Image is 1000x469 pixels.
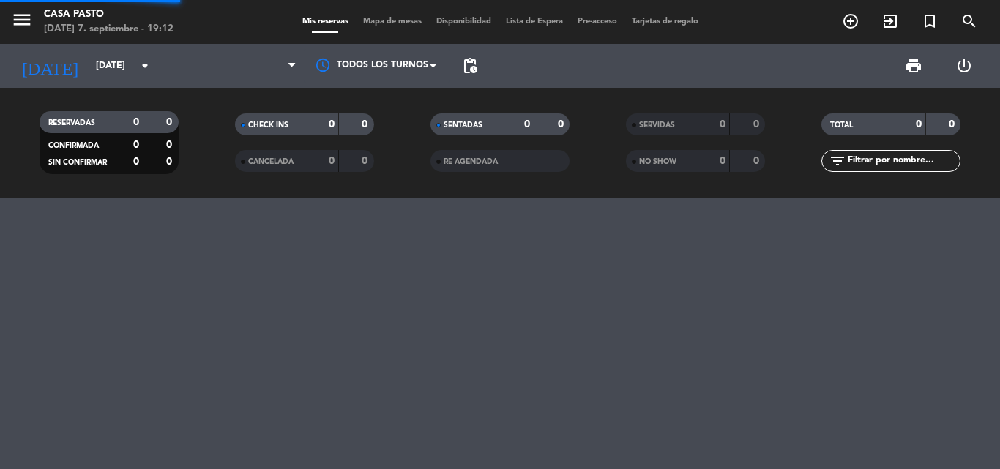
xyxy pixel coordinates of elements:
strong: 0 [558,119,567,130]
strong: 0 [329,119,335,130]
strong: 0 [753,119,762,130]
strong: 0 [362,156,370,166]
span: SENTADAS [444,121,482,129]
strong: 0 [329,156,335,166]
strong: 0 [133,117,139,127]
strong: 0 [720,119,725,130]
div: [DATE] 7. septiembre - 19:12 [44,22,173,37]
i: exit_to_app [881,12,899,30]
span: Disponibilidad [429,18,499,26]
div: Casa Pasto [44,7,173,22]
strong: 0 [949,119,958,130]
strong: 0 [362,119,370,130]
strong: 0 [133,157,139,167]
i: filter_list [829,152,846,170]
span: pending_actions [461,57,479,75]
button: menu [11,9,33,36]
strong: 0 [133,140,139,150]
span: TOTAL [830,121,853,129]
span: NO SHOW [639,158,676,165]
span: Pre-acceso [570,18,624,26]
span: RE AGENDADA [444,158,498,165]
i: [DATE] [11,50,89,82]
span: CONFIRMADA [48,142,99,149]
div: LOG OUT [939,44,989,88]
span: CHECK INS [248,121,288,129]
strong: 0 [166,140,175,150]
span: print [905,57,922,75]
strong: 0 [524,119,530,130]
strong: 0 [720,156,725,166]
span: Mapa de mesas [356,18,429,26]
span: RESERVADAS [48,119,95,127]
input: Filtrar por nombre... [846,153,960,169]
strong: 0 [916,119,922,130]
strong: 0 [753,156,762,166]
i: menu [11,9,33,31]
span: CANCELADA [248,158,294,165]
span: SIN CONFIRMAR [48,159,107,166]
i: arrow_drop_down [136,57,154,75]
i: search [960,12,978,30]
span: Lista de Espera [499,18,570,26]
strong: 0 [166,157,175,167]
span: Mis reservas [295,18,356,26]
i: add_circle_outline [842,12,859,30]
i: power_settings_new [955,57,973,75]
strong: 0 [166,117,175,127]
span: Tarjetas de regalo [624,18,706,26]
i: turned_in_not [921,12,939,30]
span: SERVIDAS [639,121,675,129]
